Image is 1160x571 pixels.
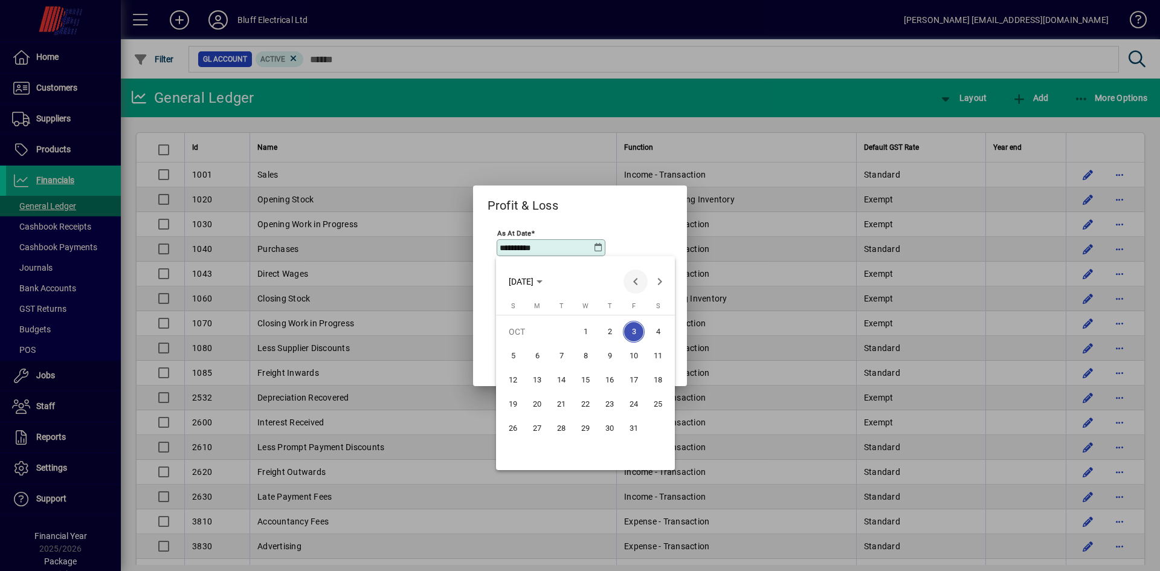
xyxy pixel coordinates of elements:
span: M [534,302,540,310]
span: 30 [599,418,620,439]
span: W [582,302,588,310]
button: Mon Oct 06 2025 [525,344,549,368]
span: 2 [599,321,620,343]
span: 1 [575,321,596,343]
button: Sun Oct 05 2025 [501,344,525,368]
button: Wed Oct 08 2025 [573,344,598,368]
button: Mon Oct 20 2025 [525,392,549,416]
span: 31 [623,418,645,439]
button: Sat Oct 18 2025 [646,368,670,392]
button: Thu Oct 09 2025 [598,344,622,368]
button: Sun Oct 26 2025 [501,416,525,440]
button: Mon Oct 13 2025 [525,368,549,392]
span: 27 [526,418,548,439]
span: 26 [502,418,524,439]
button: Thu Oct 23 2025 [598,392,622,416]
button: Previous month [623,269,648,294]
span: 22 [575,393,596,415]
button: Sat Oct 11 2025 [646,344,670,368]
span: 15 [575,369,596,391]
button: Fri Oct 17 2025 [622,368,646,392]
span: F [632,302,636,310]
span: 8 [575,345,596,367]
span: 29 [575,418,596,439]
button: Next month [648,269,672,294]
span: 18 [647,369,669,391]
span: 3 [623,321,645,343]
span: 13 [526,369,548,391]
button: Thu Oct 16 2025 [598,368,622,392]
button: Thu Oct 30 2025 [598,416,622,440]
span: S [511,302,515,310]
span: 24 [623,393,645,415]
button: Fri Oct 03 2025 [622,320,646,344]
button: Tue Oct 21 2025 [549,392,573,416]
span: 19 [502,393,524,415]
td: OCT [501,320,573,344]
button: Sat Oct 25 2025 [646,392,670,416]
button: Sun Oct 12 2025 [501,368,525,392]
button: Tue Oct 07 2025 [549,344,573,368]
button: Tue Oct 14 2025 [549,368,573,392]
button: Sun Oct 19 2025 [501,392,525,416]
span: 9 [599,345,620,367]
span: 12 [502,369,524,391]
span: 21 [550,393,572,415]
span: T [608,302,612,310]
button: Wed Oct 29 2025 [573,416,598,440]
span: 4 [647,321,669,343]
button: Choose month and year [504,271,547,292]
button: Thu Oct 02 2025 [598,320,622,344]
button: Fri Oct 24 2025 [622,392,646,416]
button: Wed Oct 01 2025 [573,320,598,344]
button: Fri Oct 10 2025 [622,344,646,368]
span: 20 [526,393,548,415]
span: 7 [550,345,572,367]
span: 28 [550,418,572,439]
span: 6 [526,345,548,367]
span: T [559,302,564,310]
span: 14 [550,369,572,391]
button: Wed Oct 15 2025 [573,368,598,392]
span: S [656,302,660,310]
span: 23 [599,393,620,415]
button: Mon Oct 27 2025 [525,416,549,440]
button: Wed Oct 22 2025 [573,392,598,416]
span: 10 [623,345,645,367]
button: Sat Oct 04 2025 [646,320,670,344]
span: 5 [502,345,524,367]
span: 25 [647,393,669,415]
span: 11 [647,345,669,367]
span: 16 [599,369,620,391]
span: 17 [623,369,645,391]
button: Tue Oct 28 2025 [549,416,573,440]
button: Fri Oct 31 2025 [622,416,646,440]
span: [DATE] [509,277,533,286]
